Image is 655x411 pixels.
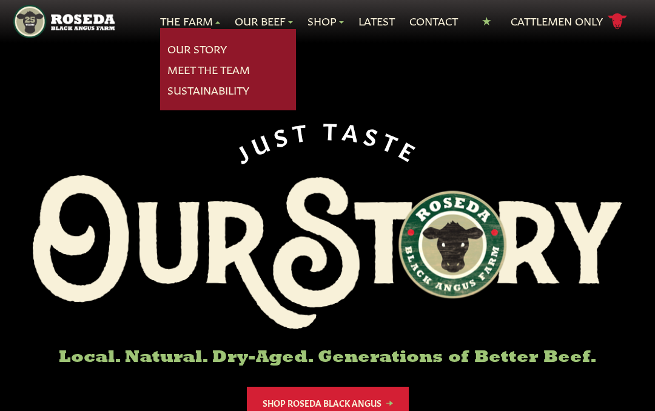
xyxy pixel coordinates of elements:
[341,117,366,144] span: A
[323,116,342,141] span: T
[167,82,249,98] a: Sustainability
[167,41,227,57] a: Our Story
[235,13,293,29] a: Our Beef
[230,136,256,165] span: J
[230,116,426,165] div: JUST TASTE
[167,62,250,78] a: Meet The Team
[247,126,277,157] span: U
[33,349,622,367] h6: Local. Natural. Dry-Aged. Generations of Better Beef.
[397,135,425,165] span: E
[379,127,406,156] span: T
[270,121,295,149] span: S
[33,175,622,329] img: Roseda Black Aangus Farm
[362,121,386,149] span: S
[160,13,220,29] a: The Farm
[291,117,313,144] span: T
[13,5,115,38] img: https://roseda.com/wp-content/uploads/2021/05/roseda-25-header.png
[307,13,344,29] a: Shop
[409,13,458,29] a: Contact
[511,11,627,32] a: Cattlemen Only
[358,13,395,29] a: Latest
